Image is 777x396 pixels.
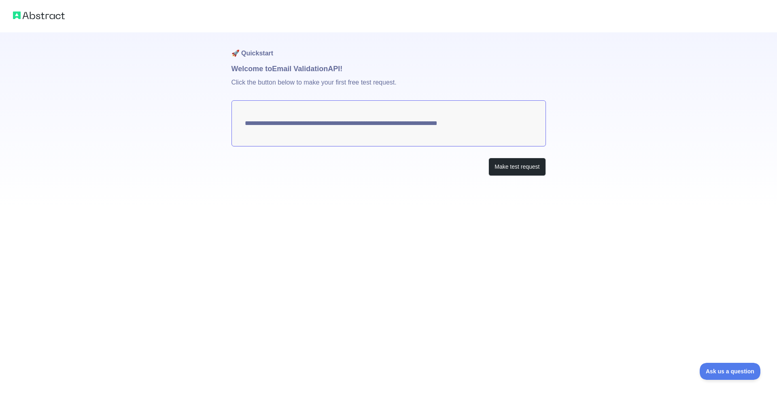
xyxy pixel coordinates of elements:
[231,63,546,74] h1: Welcome to Email Validation API!
[700,363,761,380] iframe: Toggle Customer Support
[231,74,546,100] p: Click the button below to make your first free test request.
[488,158,546,176] button: Make test request
[13,10,65,21] img: Abstract logo
[231,32,546,63] h1: 🚀 Quickstart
